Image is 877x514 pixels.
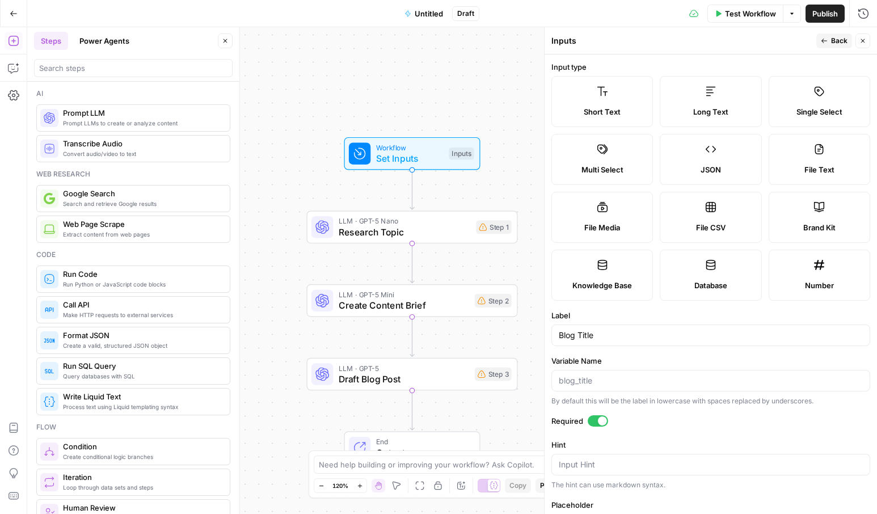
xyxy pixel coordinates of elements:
div: EndOutput [307,431,518,464]
div: Ai [36,89,230,99]
input: blog_title [559,375,863,386]
g: Edge from step_2 to step_3 [410,317,414,357]
span: Draft [457,9,474,19]
label: Input type [551,61,870,73]
span: Format JSON [63,330,221,341]
span: Human Review [63,502,221,513]
span: Prompt LLM [63,107,221,119]
span: Research Topic [339,225,471,239]
div: LLM · GPT-5 NanoResearch TopicStep 1 [307,211,518,244]
span: File CSV [696,222,726,233]
label: Required [551,415,870,427]
div: Step 1 [476,220,511,234]
span: Number [805,280,834,291]
div: Step 2 [475,294,512,307]
span: Create Content Brief [339,298,469,312]
div: Inputs [449,148,474,160]
span: Extract content from web pages [63,230,221,239]
span: Condition [63,441,221,452]
label: Label [551,310,870,321]
div: Inputs [551,35,813,47]
span: Make HTTP requests to external services [63,310,221,319]
button: Steps [34,32,68,50]
div: WorkflowSet InputsInputs [307,137,518,170]
span: Prompt LLMs to create or analyze content [63,119,221,128]
span: Web Page Scrape [63,218,221,230]
span: Convert audio/video to text [63,149,221,158]
button: Untitled [398,5,450,23]
span: Write Liquid Text [63,391,221,402]
span: Create a valid, structured JSON object [63,341,221,350]
span: Copy [509,481,526,491]
span: Back [831,36,848,46]
span: Run Code [63,268,221,280]
span: Call API [63,299,221,310]
button: Copy [505,478,531,493]
button: Power Agents [73,32,136,50]
span: Run SQL Query [63,360,221,372]
div: Code [36,250,230,260]
g: Edge from start to step_1 [410,170,414,210]
button: Paste [536,478,563,493]
button: Test Workflow [707,5,783,23]
span: Set Inputs [376,151,444,165]
span: Draft Blog Post [339,372,469,386]
div: By default this will be the label in lowercase with spaces replaced by underscores. [551,396,870,406]
span: Transcribe Audio [63,138,221,149]
div: LLM · GPT-5Draft Blog PostStep 3 [307,358,518,391]
span: JSON [701,164,721,175]
span: Create conditional logic branches [63,452,221,461]
span: Test Workflow [725,8,776,19]
span: File Text [804,164,834,175]
button: Back [816,33,852,48]
span: End [376,436,469,447]
span: LLM · GPT-5 Mini [339,289,469,300]
div: Step 3 [475,368,512,381]
span: File Media [584,222,620,233]
span: LLM · GPT-5 [339,363,469,373]
div: Web research [36,169,230,179]
span: Search and retrieve Google results [63,199,221,208]
span: Brand Kit [803,222,836,233]
label: Hint [551,439,870,450]
div: LLM · GPT-5 MiniCreate Content BriefStep 2 [307,284,518,317]
g: Edge from step_1 to step_2 [410,243,414,283]
span: Iteration [63,471,221,483]
span: LLM · GPT-5 Nano [339,216,471,226]
span: Run Python or JavaScript code blocks [63,280,221,289]
span: Untitled [415,8,443,19]
button: Publish [806,5,845,23]
span: Long Text [693,106,728,117]
span: Workflow [376,142,444,153]
input: Search steps [39,62,227,74]
span: Publish [812,8,838,19]
div: Flow [36,422,230,432]
input: Input Label [559,330,863,341]
span: Multi Select [581,164,623,175]
span: Output [376,446,469,460]
div: The hint can use markdown syntax. [551,480,870,490]
span: Process text using Liquid templating syntax [63,402,221,411]
span: Database [694,280,727,291]
label: Variable Name [551,355,870,366]
label: Placeholder [551,499,870,511]
span: Knowledge Base [572,280,632,291]
span: Single Select [796,106,842,117]
span: Query databases with SQL [63,372,221,381]
span: Short Text [584,106,621,117]
span: Google Search [63,188,221,199]
span: 120% [332,481,348,490]
span: Loop through data sets and steps [63,483,221,492]
g: Edge from step_3 to end [410,390,414,430]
